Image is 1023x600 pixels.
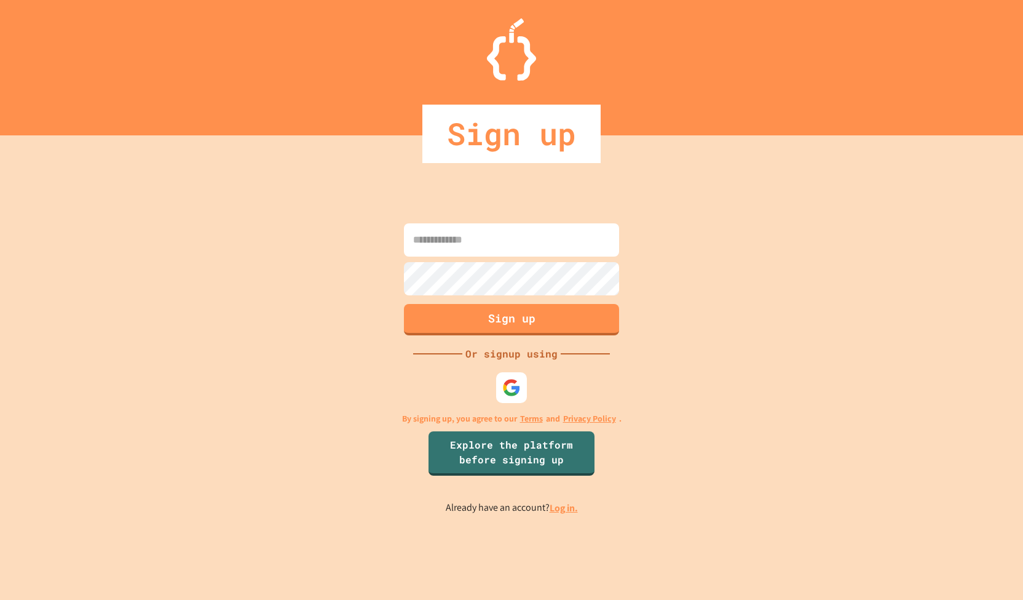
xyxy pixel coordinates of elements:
[402,412,622,425] p: By signing up, you agree to our and .
[446,500,578,516] p: Already have an account?
[422,105,601,163] div: Sign up
[550,502,578,514] a: Log in.
[487,18,536,81] img: Logo.svg
[429,431,594,476] a: Explore the platform before signing up
[462,346,561,361] div: Or signup using
[404,304,619,335] button: Sign up
[502,378,521,397] img: google-icon.svg
[563,412,616,425] a: Privacy Policy
[520,412,543,425] a: Terms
